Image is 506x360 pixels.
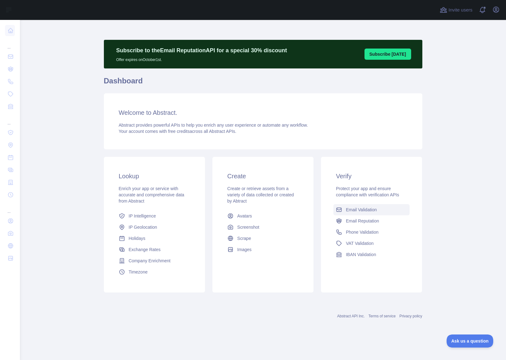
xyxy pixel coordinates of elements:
[364,49,411,60] button: Subscribe [DATE]
[333,215,410,227] a: Email Reputation
[5,202,15,214] div: ...
[116,266,193,278] a: Timezone
[116,222,193,233] a: IP Geolocation
[5,113,15,126] div: ...
[116,255,193,266] a: Company Enrichment
[119,129,236,134] span: Your account comes with across all Abstract APIs.
[116,210,193,222] a: IP Intelligence
[346,240,374,246] span: VAT Validation
[369,314,396,318] a: Terms of service
[119,172,190,180] h3: Lookup
[227,186,294,203] span: Create or retrieve assets from a variety of data collected or created by Abtract
[346,251,376,258] span: IBAN Validation
[225,210,301,222] a: Avatars
[237,235,251,241] span: Scrape
[116,55,287,62] p: Offer expires on October 1st.
[237,213,252,219] span: Avatars
[346,218,379,224] span: Email Reputation
[448,7,472,14] span: Invite users
[333,249,410,260] a: IBAN Validation
[129,213,156,219] span: IP Intelligence
[119,123,308,128] span: Abstract provides powerful APIs to help you enrich any user experience or automate any workflow.
[333,204,410,215] a: Email Validation
[447,334,494,348] iframe: Toggle Customer Support
[116,244,193,255] a: Exchange Rates
[168,129,190,134] span: free credits
[129,258,171,264] span: Company Enrichment
[237,246,252,253] span: Images
[336,172,407,180] h3: Verify
[129,224,157,230] span: IP Geolocation
[333,227,410,238] a: Phone Validation
[333,238,410,249] a: VAT Validation
[129,235,146,241] span: Holidays
[346,207,377,213] span: Email Validation
[119,186,184,203] span: Enrich your app or service with accurate and comprehensive data from Abstract
[104,76,422,91] h1: Dashboard
[439,5,474,15] button: Invite users
[346,229,378,235] span: Phone Validation
[129,269,148,275] span: Timezone
[5,37,15,50] div: ...
[336,186,399,197] span: Protect your app and ensure compliance with verification APIs
[116,233,193,244] a: Holidays
[129,246,161,253] span: Exchange Rates
[237,224,259,230] span: Screenshot
[227,172,299,180] h3: Create
[225,233,301,244] a: Scrape
[119,108,407,117] h3: Welcome to Abstract.
[116,46,287,55] p: Subscribe to the Email Reputation API for a special 30 % discount
[225,244,301,255] a: Images
[337,314,365,318] a: Abstract API Inc.
[399,314,422,318] a: Privacy policy
[225,222,301,233] a: Screenshot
